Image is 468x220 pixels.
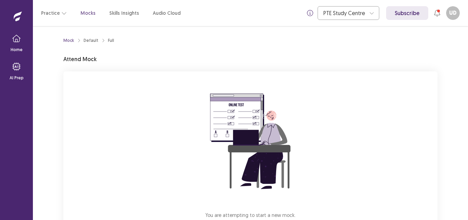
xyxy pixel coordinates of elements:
a: Skills Insights [109,10,139,17]
img: attend-mock [189,80,312,203]
button: UD [446,6,460,20]
a: Subscribe [386,6,428,20]
a: Mocks [81,10,96,17]
button: Practice [41,7,67,19]
p: Attend Mock [63,55,97,63]
button: info [304,7,316,19]
p: AI Prep [10,75,24,81]
nav: breadcrumb [63,37,114,44]
div: PTE Study Centre [323,7,366,20]
a: Audio Cloud [153,10,181,17]
div: Full [108,37,114,44]
p: Home [11,47,23,53]
a: Mock [63,37,74,44]
div: Default [84,37,98,44]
